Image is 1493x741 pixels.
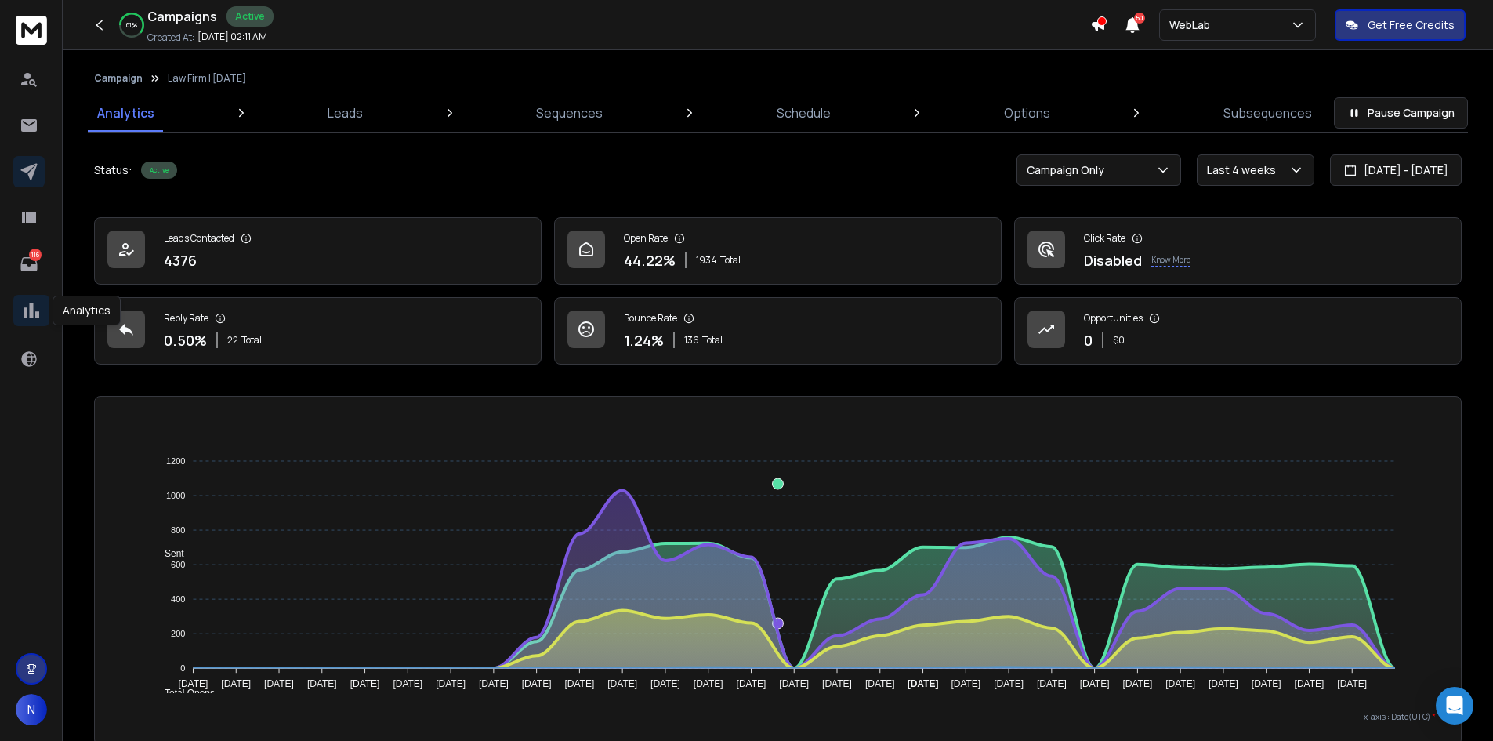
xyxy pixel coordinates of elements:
[822,678,852,689] tspan: [DATE]
[1123,678,1153,689] tspan: [DATE]
[1214,94,1321,132] a: Subsequences
[164,329,207,351] p: 0.50 %
[153,688,215,699] span: Total Opens
[126,20,137,30] p: 61 %
[166,491,185,500] tspan: 1000
[393,678,422,689] tspan: [DATE]
[1134,13,1145,24] span: 50
[522,678,552,689] tspan: [DATE]
[171,560,185,569] tspan: 600
[1295,678,1324,689] tspan: [DATE]
[147,7,217,26] h1: Campaigns
[696,254,717,267] span: 1934
[318,94,372,132] a: Leads
[1037,678,1067,689] tspan: [DATE]
[13,249,45,280] a: 116
[767,94,840,132] a: Schedule
[536,104,603,122] p: Sequences
[554,217,1002,285] a: Open Rate44.22%1934Total
[94,217,542,285] a: Leads Contacted4376
[737,678,766,689] tspan: [DATE]
[777,104,831,122] p: Schedule
[164,232,234,245] p: Leads Contacted
[1209,678,1238,689] tspan: [DATE]
[624,312,677,325] p: Bounce Rate
[1084,232,1125,245] p: Click Rate
[168,72,246,85] p: Law Firm | [DATE]
[1252,678,1281,689] tspan: [DATE]
[994,678,1024,689] tspan: [DATE]
[624,329,664,351] p: 1.24 %
[180,663,185,673] tspan: 0
[1084,249,1142,271] p: Disabled
[147,31,194,44] p: Created At:
[624,232,668,245] p: Open Rate
[1080,678,1110,689] tspan: [DATE]
[328,104,363,122] p: Leads
[1330,154,1462,186] button: [DATE] - [DATE]
[1084,329,1093,351] p: 0
[16,694,47,725] button: N
[227,334,238,347] span: 22
[1027,162,1111,178] p: Campaign Only
[94,162,132,178] p: Status:
[554,297,1002,365] a: Bounce Rate1.24%136Total
[1368,17,1455,33] p: Get Free Credits
[29,249,42,261] p: 116
[350,678,380,689] tspan: [DATE]
[166,456,185,466] tspan: 1200
[197,31,267,43] p: [DATE] 02:11 AM
[1113,334,1125,347] p: $ 0
[779,678,809,689] tspan: [DATE]
[1207,162,1282,178] p: Last 4 weeks
[53,296,121,325] div: Analytics
[171,525,185,535] tspan: 800
[153,548,184,559] span: Sent
[226,6,274,27] div: Active
[1169,17,1216,33] p: WebLab
[436,678,466,689] tspan: [DATE]
[97,104,154,122] p: Analytics
[1337,678,1367,689] tspan: [DATE]
[307,678,337,689] tspan: [DATE]
[684,334,699,347] span: 136
[951,678,980,689] tspan: [DATE]
[650,678,680,689] tspan: [DATE]
[1223,104,1312,122] p: Subsequences
[607,678,637,689] tspan: [DATE]
[908,678,939,689] tspan: [DATE]
[702,334,723,347] span: Total
[1436,687,1473,725] div: Open Intercom Messenger
[179,678,208,689] tspan: [DATE]
[171,594,185,604] tspan: 400
[141,162,177,179] div: Active
[694,678,723,689] tspan: [DATE]
[527,94,612,132] a: Sequences
[1151,254,1190,267] p: Know More
[564,678,594,689] tspan: [DATE]
[164,312,208,325] p: Reply Rate
[1165,678,1195,689] tspan: [DATE]
[1014,297,1462,365] a: Opportunities0$0
[1335,9,1466,41] button: Get Free Credits
[624,249,676,271] p: 44.22 %
[1084,312,1143,325] p: Opportunities
[221,678,251,689] tspan: [DATE]
[865,678,895,689] tspan: [DATE]
[94,72,143,85] button: Campaign
[171,629,185,638] tspan: 200
[995,94,1060,132] a: Options
[1004,104,1050,122] p: Options
[1014,217,1462,285] a: Click RateDisabledKnow More
[1334,97,1468,129] button: Pause Campaign
[164,249,197,271] p: 4376
[264,678,294,689] tspan: [DATE]
[94,297,542,365] a: Reply Rate0.50%22Total
[720,254,741,267] span: Total
[241,334,262,347] span: Total
[120,711,1436,723] p: x-axis : Date(UTC)
[479,678,509,689] tspan: [DATE]
[88,94,164,132] a: Analytics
